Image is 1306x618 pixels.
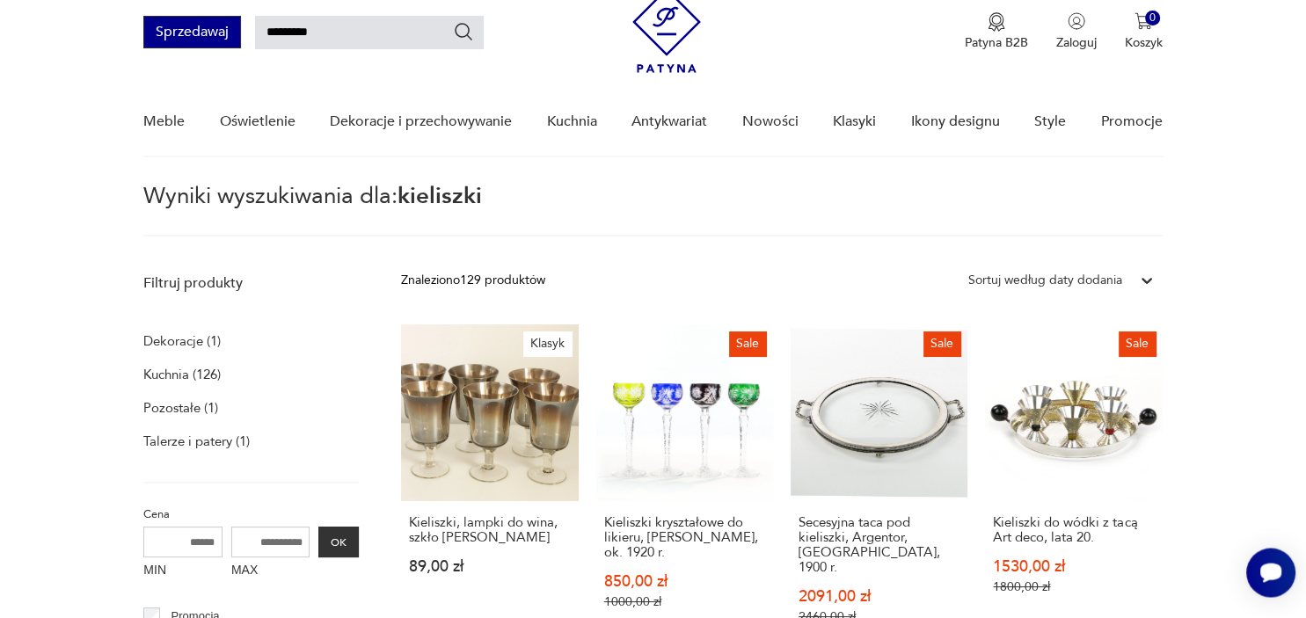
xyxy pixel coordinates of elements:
a: Antykwariat [631,88,707,156]
button: Zaloguj [1056,12,1097,51]
p: Koszyk [1125,34,1163,51]
a: Dekoracje (1) [143,329,221,353]
p: Wyniki wyszukiwania dla: [143,185,1162,236]
label: MIN [143,557,223,585]
a: Promocje [1101,88,1163,156]
a: Kuchnia (126) [143,362,221,387]
div: Znaleziono 129 produktów [401,271,545,290]
div: 0 [1145,11,1160,25]
img: Ikona medalu [988,12,1005,32]
img: Ikonka użytkownika [1068,12,1085,30]
p: 1800,00 zł [993,579,1154,594]
span: kieliszki [398,180,482,212]
button: OK [318,527,359,557]
a: Ikony designu [911,88,1000,156]
a: Nowości [742,88,799,156]
iframe: Smartsupp widget button [1246,548,1295,597]
button: Patyna B2B [965,12,1028,51]
p: 850,00 zł [604,574,765,589]
button: Szukaj [453,21,474,42]
p: 1000,00 zł [604,594,765,609]
a: Talerze i patery (1) [143,429,250,454]
p: Filtruj produkty [143,273,359,293]
p: 89,00 zł [409,559,570,574]
a: Pozostałe (1) [143,396,218,420]
a: Meble [143,88,185,156]
a: Oświetlenie [220,88,295,156]
div: Sortuj według daty dodania [968,271,1122,290]
p: 2091,00 zł [799,589,959,604]
h3: Secesyjna taca pod kieliszki, Argentor, [GEOGRAPHIC_DATA], 1900 r. [799,515,959,575]
a: Dekoracje i przechowywanie [330,88,512,156]
h3: Kieliszki do wódki z tacą Art deco, lata 20. [993,515,1154,545]
p: Zaloguj [1056,34,1097,51]
button: 0Koszyk [1125,12,1163,51]
img: Ikona koszyka [1135,12,1152,30]
a: Kuchnia [547,88,597,156]
a: Klasyki [833,88,876,156]
a: Ikona medaluPatyna B2B [965,12,1028,51]
p: Cena [143,505,359,524]
label: MAX [231,557,310,585]
a: Style [1034,88,1066,156]
a: Sprzedawaj [143,27,241,40]
h3: Kieliszki, lampki do wina, szkło [PERSON_NAME] [409,515,570,545]
p: 1530,00 zł [993,559,1154,574]
p: Patyna B2B [965,34,1028,51]
button: Sprzedawaj [143,16,241,48]
h3: Kieliszki kryształowe do likieru, [PERSON_NAME], ok. 1920 r. [604,515,765,560]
